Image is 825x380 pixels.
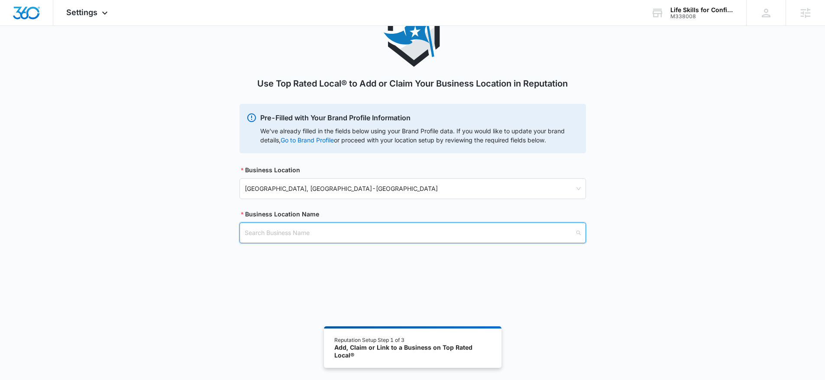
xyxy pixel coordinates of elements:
img: Top Rated Local® [382,6,443,67]
label: Business Location Name [241,209,319,219]
span: [GEOGRAPHIC_DATA], [GEOGRAPHIC_DATA] - [GEOGRAPHIC_DATA] [245,181,581,196]
div: Add, Claim or Link to a Business on Top Rated Local® [334,344,491,359]
div: Reputation Setup Step 1 of 3 [334,336,491,344]
label: Business Location [241,165,300,175]
h1: Use Top Rated Local® to Add or Claim Your Business Location in Reputation [257,77,568,90]
div: We’ve already filled in the fields below using your Brand Profile data. If you would like to upda... [260,126,579,145]
p: Pre-Filled with Your Brand Profile Information [260,113,579,123]
div: account name [670,6,734,13]
span: Settings [66,8,97,17]
div: account id [670,13,734,19]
